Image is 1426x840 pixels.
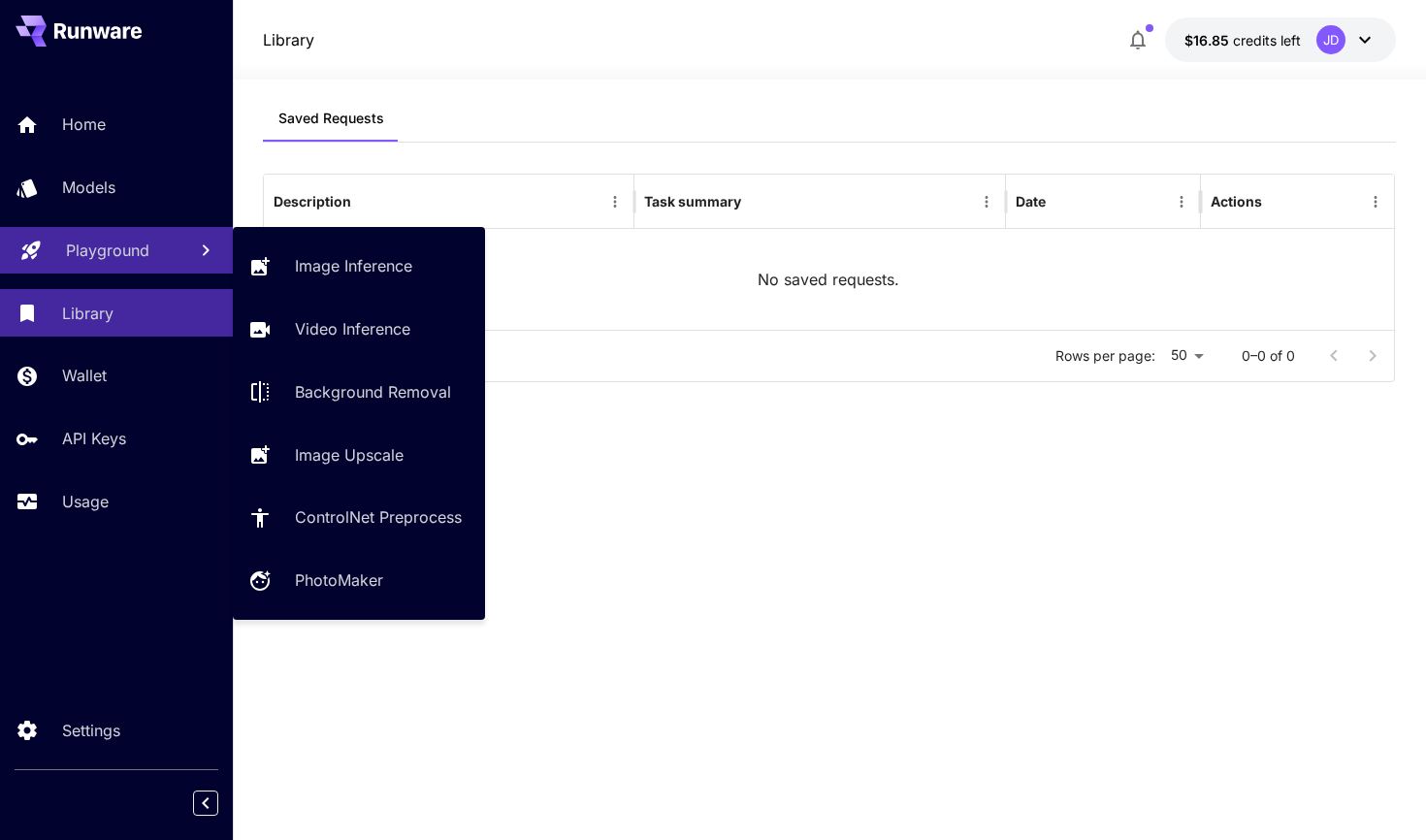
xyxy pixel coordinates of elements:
button: Sort [353,188,380,215]
p: Playground [66,239,149,262]
p: API Keys [62,427,126,450]
p: PhotoMaker [295,568,383,592]
p: Home [62,113,106,136]
div: Description [274,193,351,210]
p: Image Inference [295,254,412,277]
span: credits left [1233,32,1301,48]
a: Image Upscale [233,431,485,478]
div: Collapse sidebar [208,786,233,821]
a: ControlNet Preprocess [233,494,485,541]
p: Background Removal [295,380,451,404]
a: PhotoMaker [233,557,485,604]
div: JD [1316,25,1345,54]
p: 0–0 of 0 [1242,346,1295,366]
p: Library [62,302,113,325]
button: Menu [1168,188,1195,215]
button: Menu [601,188,629,215]
button: Menu [1362,188,1389,215]
a: Background Removal [233,369,485,416]
p: Library [263,28,314,51]
a: Image Inference [233,242,485,290]
div: Date [1016,193,1046,210]
p: Wallet [62,364,107,387]
div: $16.8488 [1184,30,1301,50]
p: Settings [62,719,120,742]
p: No saved requests. [758,268,899,291]
div: Actions [1211,193,1262,210]
p: Usage [62,490,109,513]
button: Collapse sidebar [193,791,218,816]
nav: breadcrumb [263,28,314,51]
button: Sort [743,188,770,215]
p: ControlNet Preprocess [295,505,462,529]
button: Sort [1048,188,1075,215]
span: Saved Requests [278,110,384,127]
p: Models [62,176,115,199]
a: Video Inference [233,306,485,353]
button: Menu [973,188,1000,215]
p: Image Upscale [295,443,404,467]
p: Video Inference [295,317,410,340]
button: $16.8488 [1165,17,1396,62]
div: 50 [1163,341,1211,370]
p: Rows per page: [1055,346,1155,366]
span: $16.85 [1184,32,1233,48]
div: Task summary [644,193,741,210]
